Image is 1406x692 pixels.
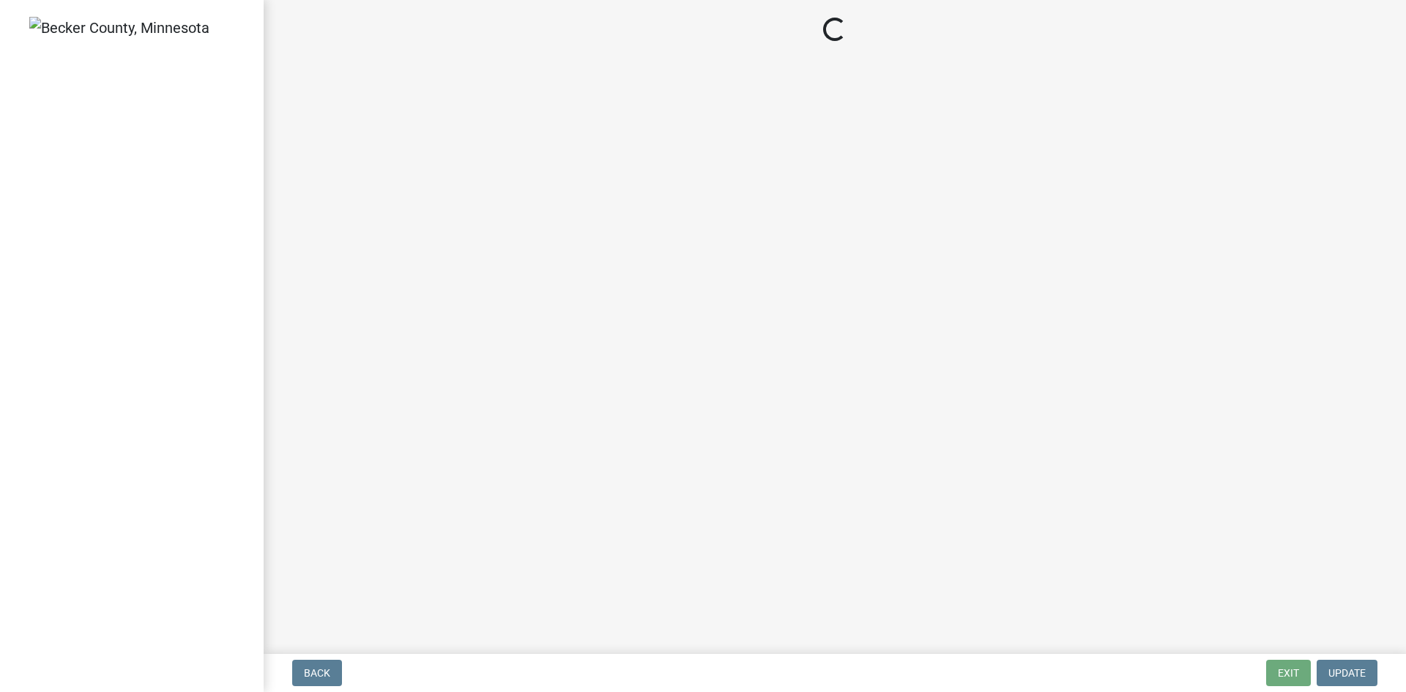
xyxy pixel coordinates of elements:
[1266,660,1311,686] button: Exit
[1328,667,1366,679] span: Update
[304,667,330,679] span: Back
[29,17,209,39] img: Becker County, Minnesota
[292,660,342,686] button: Back
[1317,660,1377,686] button: Update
